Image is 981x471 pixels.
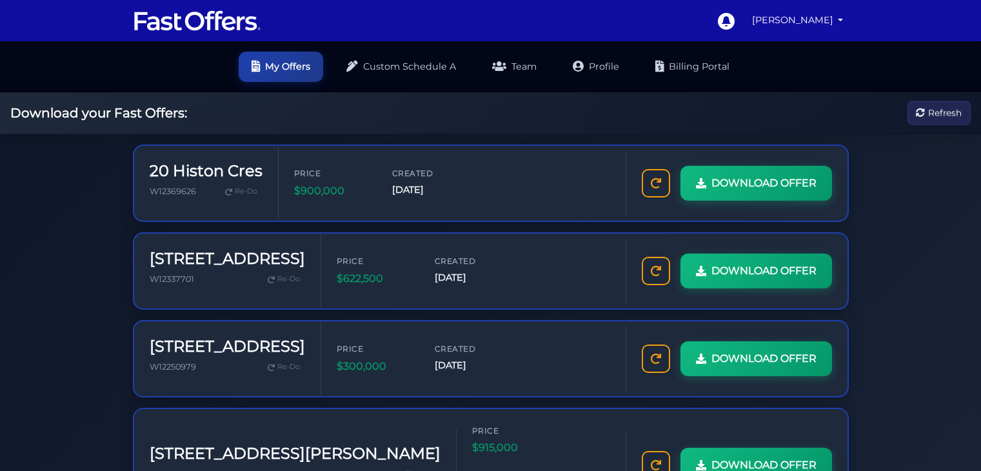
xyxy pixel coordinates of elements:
a: Billing Portal [642,52,742,82]
a: Team [479,52,550,82]
span: Re-Do [277,274,300,285]
span: DOWNLOAD OFFER [711,263,817,279]
span: Refresh [928,106,962,120]
button: Refresh [907,101,971,125]
h2: Download your Fast Offers: [10,105,187,121]
span: Price [294,167,372,179]
span: DOWNLOAD OFFER [711,350,817,367]
span: Price [337,255,414,267]
span: $300,000 [337,358,414,375]
h3: [STREET_ADDRESS][PERSON_NAME] [150,445,441,463]
span: DOWNLOAD OFFER [711,175,817,192]
a: My Offers [239,52,323,82]
a: Re-Do [263,359,305,376]
span: Price [337,343,414,355]
a: DOWNLOAD OFFER [680,166,832,201]
span: Created [392,167,470,179]
h3: [STREET_ADDRESS] [150,250,305,268]
span: [DATE] [435,358,512,373]
h3: 20 Histon Cres [150,162,263,181]
span: Re-Do [235,186,257,197]
span: W12337701 [150,274,194,284]
span: Price [472,425,550,437]
span: [DATE] [435,270,512,285]
span: W12369626 [150,186,196,196]
a: Profile [560,52,632,82]
a: Re-Do [263,271,305,288]
span: $900,000 [294,183,372,199]
span: $915,000 [472,439,550,456]
span: W12250979 [150,362,196,372]
h3: [STREET_ADDRESS] [150,337,305,356]
span: Re-Do [277,361,300,373]
span: $622,500 [337,270,414,287]
span: Created [435,255,512,267]
a: [PERSON_NAME] [747,8,849,33]
a: Re-Do [220,183,263,200]
span: Created [435,343,512,355]
a: DOWNLOAD OFFER [680,254,832,288]
a: Custom Schedule A [333,52,469,82]
span: [DATE] [392,183,470,197]
a: DOWNLOAD OFFER [680,341,832,376]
